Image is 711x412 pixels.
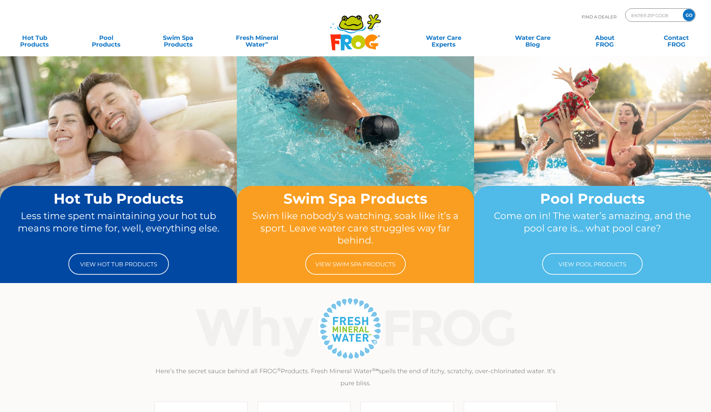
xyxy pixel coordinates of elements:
[372,367,379,372] sup: ®∞
[487,191,698,206] h2: Pool Products
[648,31,704,45] a: ContactFROG
[237,56,474,233] img: home-banner-swim-spa-short
[474,56,711,233] img: home-banner-pool-short
[68,253,169,275] a: View Hot Tub Products
[222,31,292,45] a: Fresh MineralWater∞
[305,253,406,275] a: View Swim Spa Products
[78,31,134,45] a: PoolProducts
[7,31,63,45] a: Hot TubProducts
[505,31,561,45] a: Water CareBlog
[542,253,643,275] a: View Pool Products
[277,367,281,372] sup: ®
[250,210,461,247] p: Swim like nobody’s watching, soak like it’s a sport. Leave water care struggles way far behind.
[398,31,489,45] a: Water CareExperts
[250,191,461,206] h2: Swim Spa Products
[13,210,224,247] p: Less time spent maintaining your hot tub means more time for, well, everything else.
[631,10,676,20] input: Zip Code Form
[683,9,695,21] input: GO
[183,295,529,362] img: Why Frog
[149,365,562,389] p: Here’s the secret sauce behind all FROG Products. Fresh Mineral Water spells the end of itchy, sc...
[150,31,206,45] a: Swim SpaProducts
[577,31,633,45] a: AboutFROG
[582,8,617,25] p: Find A Dealer
[13,191,224,206] h2: Hot Tub Products
[265,40,268,45] sup: ∞
[487,210,698,247] p: Come on in! The water’s amazing, and the pool care is… what pool care?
